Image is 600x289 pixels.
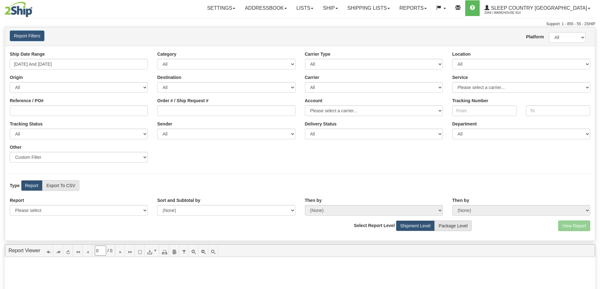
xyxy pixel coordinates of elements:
label: Service [452,74,468,81]
label: Ship Date Range [10,51,45,57]
span: Sleep Country [GEOGRAPHIC_DATA] [489,5,587,11]
a: Lists [292,0,318,16]
input: To [526,105,590,116]
label: Sort and Subtotal by [157,197,200,203]
label: Tracking Status [10,121,43,127]
a: Reports [395,0,431,16]
label: Order # / Ship Request # [157,97,209,104]
iframe: chat widget [586,112,599,176]
input: From [452,105,517,116]
label: Department [452,121,477,127]
a: Sleep Country [GEOGRAPHIC_DATA] 2044 / Warehouse 914 [480,0,595,16]
label: Destination [157,74,181,81]
label: Account [305,97,323,104]
label: Sender [157,121,172,127]
label: Export To CSV [42,180,79,191]
label: Carrier Type [305,51,330,57]
label: Report [10,197,24,203]
label: Report [21,180,43,191]
label: Please ensure data set in report has been RECENTLY tracked from your Shipment History [305,121,337,127]
img: logo2044.jpg [5,2,32,17]
span: / [107,247,109,254]
button: View Report [558,220,590,231]
a: Addressbook [240,0,292,16]
select: Please ensure data set in report has been RECENTLY tracked from your Shipment History [305,129,443,139]
span: 2044 / Warehouse 914 [484,10,532,16]
a: Report Viewer [9,248,40,253]
a: Shipping lists [343,0,395,16]
label: Platform [526,34,540,40]
div: Support: 1 - 855 - 55 - 2SHIP [5,21,595,27]
span: 0 [110,247,112,254]
a: Ship [318,0,342,16]
label: Carrier [305,74,319,81]
label: Then by [452,197,469,203]
a: Settings [202,0,240,16]
label: Category [157,51,176,57]
label: Shipment Level [396,220,435,231]
label: Location [452,51,471,57]
label: Tracking Number [452,97,488,104]
button: Report Filters [10,31,44,41]
label: Origin [10,74,23,81]
label: Other [10,144,21,150]
label: Type [10,182,20,189]
label: Reference / PO# [10,97,43,104]
label: Then by [305,197,322,203]
label: Package Level [435,220,472,231]
label: Select Report Level [354,222,395,229]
